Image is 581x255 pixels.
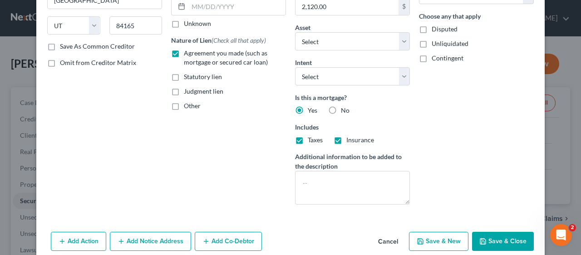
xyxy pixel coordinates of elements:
span: Disputed [432,25,458,33]
span: No [341,106,350,114]
button: Add Action [51,232,106,251]
iframe: Intercom live chat [550,224,572,246]
button: Save & Close [472,232,534,251]
span: Contingent [432,54,463,62]
span: Agreement you made (such as mortgage or secured car loan) [184,49,268,66]
span: Unliquidated [432,40,468,47]
label: Intent [295,58,312,67]
button: Save & New [409,232,468,251]
span: Omit from Creditor Matrix [60,59,136,66]
span: (Check all that apply) [212,36,266,44]
span: Yes [308,106,317,114]
button: Cancel [371,233,405,251]
input: Enter zip... [109,16,162,35]
span: Insurance [346,136,374,144]
button: Add Notice Address [110,232,191,251]
label: Is this a mortgage? [295,93,410,102]
label: Nature of Lien [171,35,266,45]
label: Unknown [184,19,211,28]
span: Other [184,102,201,110]
span: Statutory lien [184,73,222,80]
button: Add Co-Debtor [195,232,262,251]
label: Choose any that apply [419,11,534,21]
label: Additional information to be added to the description [295,152,410,171]
label: Includes [295,122,410,132]
span: Taxes [308,136,323,144]
span: Judgment lien [184,87,223,95]
span: 2 [569,224,576,231]
label: Save As Common Creditor [60,42,135,51]
span: Asset [295,24,310,31]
